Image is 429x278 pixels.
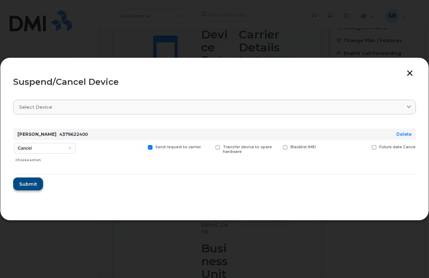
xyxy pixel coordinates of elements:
[363,145,367,149] input: Future date Cancellation
[207,145,210,149] input: Transfer device to spare hardware
[290,145,316,149] span: Blacklist IMEI
[379,145,428,149] span: Future date Cancellation
[274,145,278,149] input: Blacklist IMEI
[223,145,272,154] span: Transfer device to spare hardware
[13,78,416,86] div: Suspend/Cancel Device
[155,145,201,149] span: Send request to carrier
[139,145,143,149] input: Send request to carrier
[396,132,412,137] a: Delete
